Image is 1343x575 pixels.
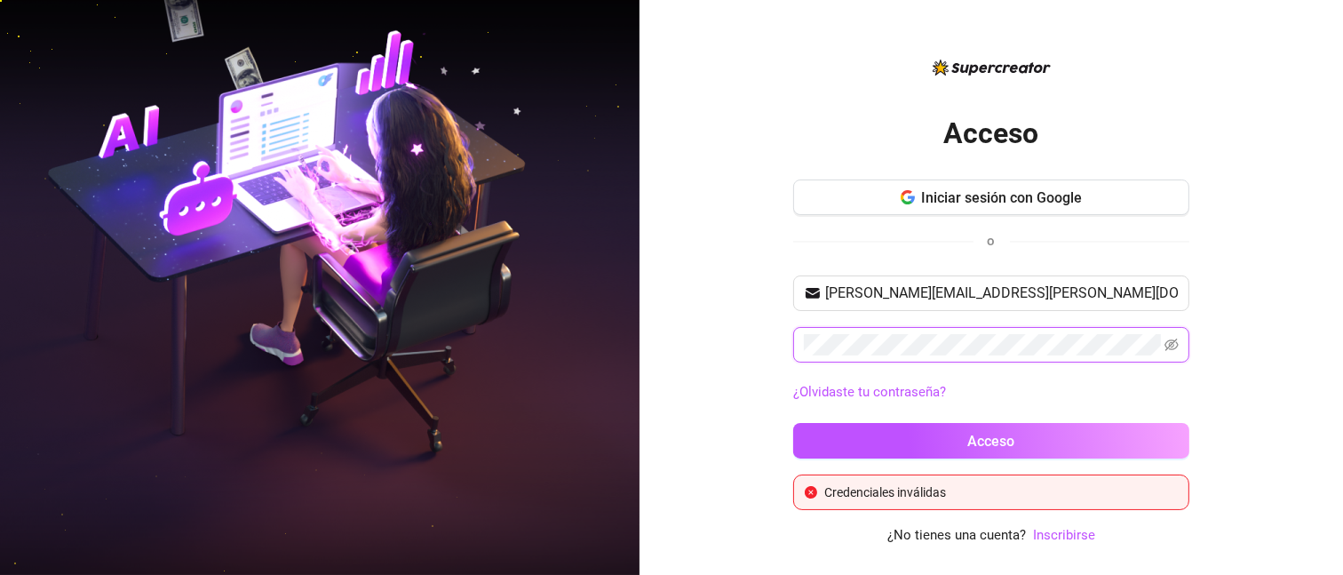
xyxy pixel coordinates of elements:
span: invisible para los ojos [1164,338,1179,352]
font: Inscribirse [1033,527,1095,543]
font: Acceso [944,116,1039,150]
button: Acceso [793,423,1189,459]
button: Iniciar sesión con Google [793,180,1189,215]
img: logo-BBDzfeDw.svg [933,60,1051,76]
font: Iniciar sesión con Google [922,189,1083,206]
font: ¿No tienes una cuenta? [887,527,1026,543]
span: círculo cerrado [805,486,817,499]
a: ¿Olvidaste tu contraseña? [793,382,1189,403]
font: Acceso [968,433,1015,450]
font: ¿Olvidaste tu contraseña? [793,384,946,400]
a: Inscribirse [1033,525,1095,547]
font: Credenciales inválidas [824,485,946,499]
input: Tu correo electrónico [825,283,1179,304]
font: o [988,233,996,249]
